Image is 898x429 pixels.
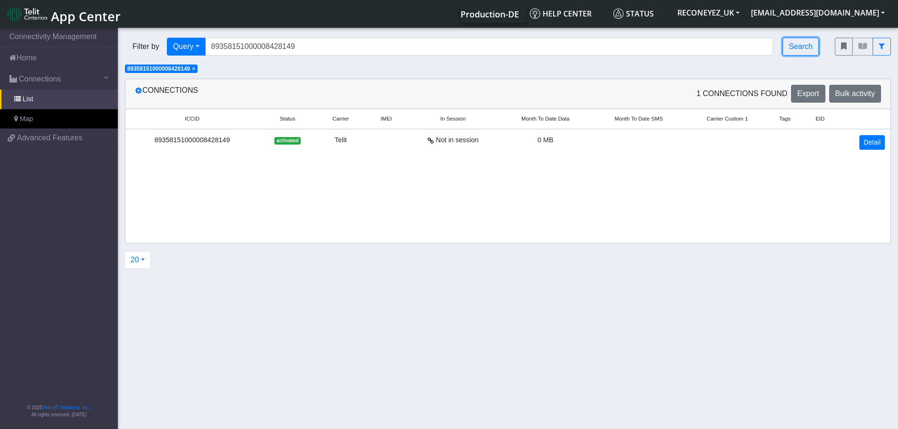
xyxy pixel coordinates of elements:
span: Status [613,8,654,19]
span: Not in session [436,135,478,146]
span: EID [816,115,824,123]
span: Map [20,114,33,124]
span: App Center [51,8,121,25]
span: 1 Connections found [696,88,787,99]
div: Telit [322,135,360,146]
span: Month To Date Data [521,115,569,123]
img: knowledge.svg [530,8,540,19]
span: × [192,65,195,72]
div: 89358151000008428149 [131,135,253,146]
span: Bulk activity [835,89,875,97]
span: 89358151000008428149 [127,65,190,72]
span: activated [274,137,300,145]
button: 20 [124,251,151,269]
span: Status [280,115,296,123]
button: Close [192,66,195,72]
div: Connections [128,85,508,103]
span: In Session [440,115,466,123]
button: Query [167,38,206,56]
span: Help center [530,8,592,19]
a: Help center [526,4,610,23]
span: List [23,94,33,105]
button: Bulk activity [829,85,881,103]
span: Carrier Custom 1 [707,115,748,123]
img: status.svg [613,8,624,19]
span: Export [797,89,819,97]
button: RECONEYEZ_UK [672,4,745,21]
span: Advanced Features [17,132,82,144]
button: [EMAIL_ADDRESS][DOMAIN_NAME] [745,4,890,21]
a: Status [610,4,672,23]
span: Month To Date SMS [615,115,663,123]
button: Export [791,85,825,103]
span: Filter by [125,41,167,52]
span: Carrier [332,115,349,123]
a: Telit IoT Solutions, Inc. [42,405,90,410]
span: Tags [779,115,791,123]
a: App Center [8,4,119,24]
span: IMEI [380,115,392,123]
span: Connections [19,73,61,85]
div: fitlers menu [835,38,891,56]
input: Search... [205,38,774,56]
span: Production-DE [461,8,519,20]
span: ICCID [185,115,199,123]
img: logo-telit-cinterion-gw-new.png [8,7,47,22]
a: Detail [859,135,885,150]
span: 0 MB [537,136,553,144]
a: Your current platform instance [460,4,519,23]
button: Search [783,38,819,56]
